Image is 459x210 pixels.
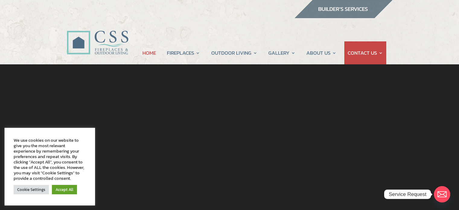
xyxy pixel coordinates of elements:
a: Email [434,186,450,202]
img: CSS Fireplaces & Outdoor Living (Formerly Construction Solutions & Supply)- Jacksonville Ormond B... [67,14,128,58]
div: We use cookies on our website to give you the most relevant experience by remembering your prefer... [14,137,86,181]
a: builder services construction supply [294,12,393,20]
a: OUTDOOR LIVING [211,41,257,64]
a: Accept All [52,185,77,194]
a: Cookie Settings [14,185,49,194]
a: CONTACT US [348,41,383,64]
a: FIREPLACES [167,41,200,64]
a: GALLERY [268,41,295,64]
a: ABOUT US [306,41,336,64]
a: HOME [142,41,156,64]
